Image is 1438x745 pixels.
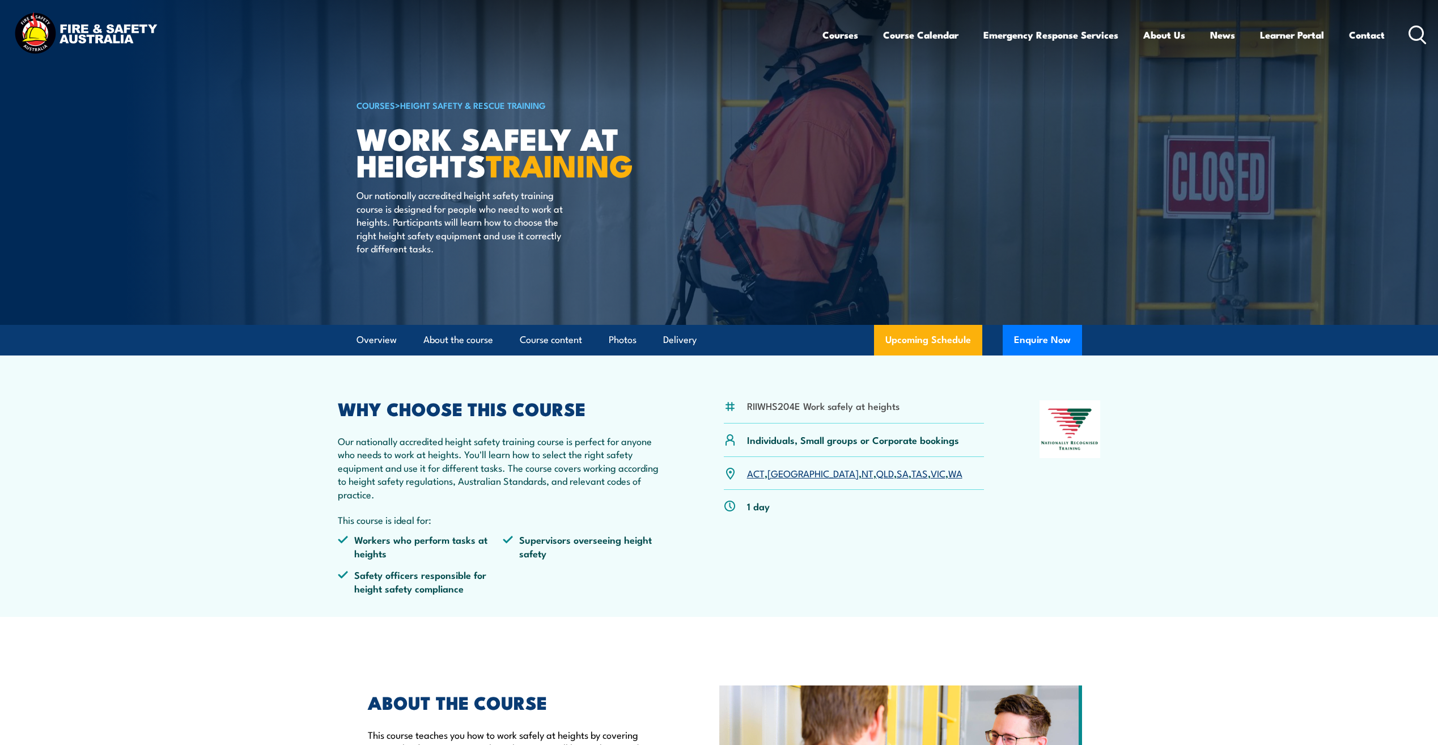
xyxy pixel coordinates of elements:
a: Course Calendar [883,20,958,50]
a: COURSES [357,99,395,111]
li: Supervisors overseeing height safety [503,533,668,560]
li: Workers who perform tasks at heights [338,533,503,560]
a: Contact [1349,20,1385,50]
a: Delivery [663,325,697,355]
a: About the course [423,325,493,355]
button: Enquire Now [1003,325,1082,355]
p: 1 day [747,500,770,513]
a: Overview [357,325,397,355]
h2: WHY CHOOSE THIS COURSE [338,400,669,416]
li: RIIWHS204E Work safely at heights [747,399,900,412]
strong: TRAINING [486,141,633,188]
a: TAS [911,466,928,480]
h6: > [357,98,637,112]
img: Nationally Recognised Training logo. [1040,400,1101,458]
a: QLD [876,466,894,480]
a: NT [862,466,873,480]
a: Photos [609,325,637,355]
a: [GEOGRAPHIC_DATA] [767,466,859,480]
a: News [1210,20,1235,50]
p: Individuals, Small groups or Corporate bookings [747,433,959,446]
p: Our nationally accredited height safety training course is perfect for anyone who needs to work a... [338,434,669,501]
a: About Us [1143,20,1185,50]
a: Course content [520,325,582,355]
a: SA [897,466,909,480]
h2: ABOUT THE COURSE [368,694,667,710]
a: Upcoming Schedule [874,325,982,355]
h1: Work Safely at Heights [357,125,637,177]
a: Learner Portal [1260,20,1324,50]
li: Safety officers responsible for height safety compliance [338,568,503,595]
a: Courses [822,20,858,50]
a: Emergency Response Services [983,20,1118,50]
a: WA [948,466,962,480]
p: , , , , , , , [747,467,962,480]
a: ACT [747,466,765,480]
a: VIC [931,466,945,480]
a: Height Safety & Rescue Training [400,99,546,111]
p: This course is ideal for: [338,513,669,526]
p: Our nationally accredited height safety training course is designed for people who need to work a... [357,188,563,255]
